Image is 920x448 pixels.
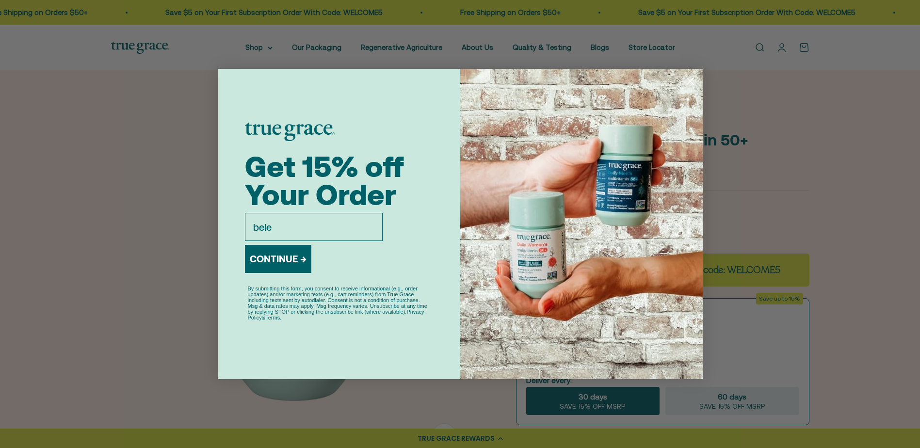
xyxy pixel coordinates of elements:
button: CONTINUE → [245,245,311,273]
img: logo placeholder [245,123,335,141]
img: ea6db371-f0a2-4b66-b0cf-f62b63694141.jpeg [460,69,703,379]
span: Get 15% off Your Order [245,150,404,211]
p: By submitting this form, you consent to receive informational (e.g., order updates) and/or market... [248,286,430,320]
a: Privacy Policy [248,309,424,320]
a: Terms [265,315,280,320]
button: Close dialog [682,73,699,90]
input: EMAIL [245,213,383,241]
